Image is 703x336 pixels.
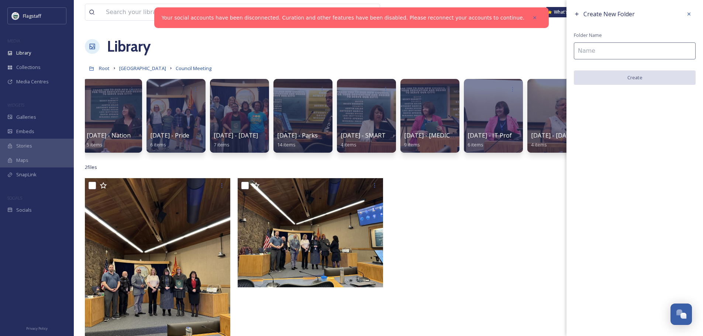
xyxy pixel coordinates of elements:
[214,131,258,139] span: [DATE] - [DATE]
[277,141,296,148] span: 14 items
[150,131,210,139] span: [DATE] - Pride Month
[26,326,48,331] span: Privacy Policy
[26,323,48,332] a: Privacy Policy
[23,13,41,19] span: Flagstaff
[87,141,103,148] span: 5 items
[531,141,547,148] span: 4 items
[7,195,22,201] span: SOCIALS
[99,65,110,72] span: Root
[341,131,403,139] span: [DATE] - SMART Week
[150,132,210,148] a: [DATE] - Pride Month6 items
[404,141,420,148] span: 9 items
[16,128,34,135] span: Embeds
[574,70,696,85] button: Create
[16,157,28,164] span: Maps
[119,65,166,72] span: [GEOGRAPHIC_DATA]
[531,132,575,148] a: [DATE] - [DATE]4 items
[107,35,151,58] a: Library
[16,207,32,214] span: Socials
[574,42,696,59] input: Name
[404,131,531,139] span: [DATE] - [MEDICAL_DATA] and Hunger Action
[574,32,602,39] span: Folder Name
[341,132,403,148] a: [DATE] - SMART Week4 items
[277,131,355,139] span: [DATE] - Parks & Rec Month
[99,64,110,73] a: Root
[16,64,41,71] span: Collections
[102,4,306,20] input: Search your library
[7,38,20,44] span: MEDIA
[87,131,192,139] span: [DATE] - National Gun Awareness Day
[468,131,550,139] span: [DATE] - IT Professionals Day
[176,64,212,73] a: Council Meeting
[16,171,37,178] span: SnapLink
[7,102,24,108] span: WIDGETS
[277,132,355,148] a: [DATE] - Parks & Rec Month14 items
[214,132,258,148] a: [DATE] - [DATE]7 items
[16,78,49,85] span: Media Centres
[341,141,356,148] span: 4 items
[87,132,192,148] a: [DATE] - National Gun Awareness Day5 items
[176,65,212,72] span: Council Meeting
[583,10,635,18] span: Create New Folder
[16,114,36,121] span: Galleries
[546,7,583,17] a: What's New
[85,164,97,171] span: 2 file s
[162,14,524,22] a: Your social accounts have been disconnected. Curation and other features have been disabled. Plea...
[468,132,550,148] a: [DATE] - IT Professionals Day6 items
[150,141,166,148] span: 6 items
[404,132,531,148] a: [DATE] - [MEDICAL_DATA] and Hunger Action9 items
[119,64,166,73] a: [GEOGRAPHIC_DATA]
[16,49,31,56] span: Library
[238,178,383,287] img: IMG_0027.jpg
[16,142,32,149] span: Stories
[12,12,19,20] img: images%20%282%29.jpeg
[468,141,483,148] span: 6 items
[671,304,692,325] button: Open Chat
[214,141,230,148] span: 7 items
[333,5,376,19] a: View all files
[531,131,575,139] span: [DATE] - [DATE]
